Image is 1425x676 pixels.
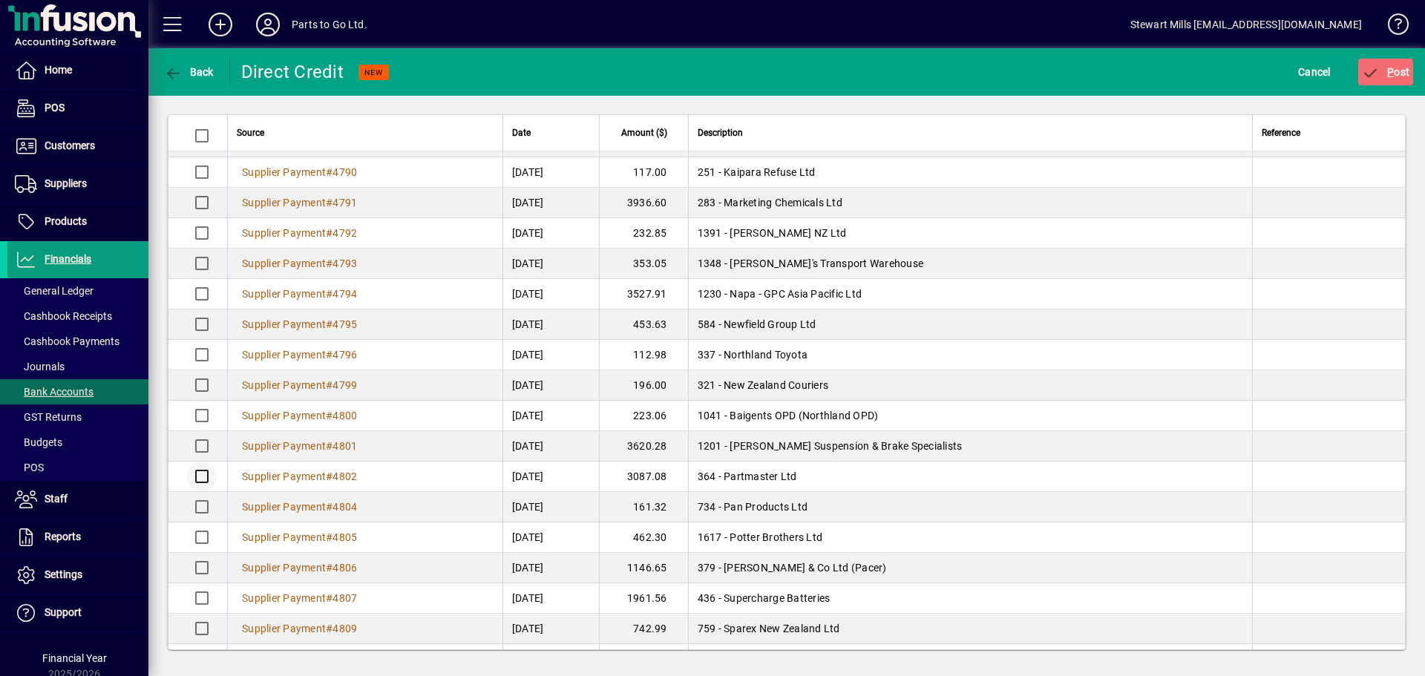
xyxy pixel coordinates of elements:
span: # [326,623,332,634]
a: Supplier Payment#4809 [237,620,362,637]
a: Supplier Payment#4796 [237,347,362,363]
td: 353.05 [599,249,688,279]
td: 3527.91 [599,279,688,309]
span: 436 - Supercharge Batteries [698,592,831,604]
span: 337 - Northland Toyota [698,349,808,361]
span: Supplier Payment [242,470,326,482]
span: Budgets [15,436,62,448]
span: # [326,166,332,178]
span: GST Returns [15,411,82,423]
td: [DATE] [502,462,599,492]
a: Supplier Payment#4790 [237,164,362,180]
a: Budgets [7,430,148,455]
span: 4792 [332,227,357,239]
span: 584 - Newfield Group Ltd [698,318,816,330]
span: Products [45,215,87,227]
span: 4801 [332,440,357,452]
span: # [326,501,332,513]
td: [DATE] [502,431,599,462]
span: 1617 - Potter Brothers Ltd [698,531,823,543]
a: Home [7,52,148,89]
span: General Ledger [15,285,94,297]
a: Customers [7,128,148,165]
td: 161.32 [599,492,688,522]
button: Profile [244,11,292,38]
span: P [1387,66,1394,78]
span: Cashbook Receipts [15,310,112,322]
span: 1201 - [PERSON_NAME] Suspension & Brake Specialists [698,440,963,452]
span: Supplier Payment [242,288,326,300]
span: Support [45,606,82,618]
a: Supplier Payment#4805 [237,529,362,545]
span: 4804 [332,501,357,513]
span: 734 - Pan Products Ltd [698,501,808,513]
td: [DATE] [502,188,599,218]
span: 4807 [332,592,357,604]
span: 1391 - [PERSON_NAME] NZ Ltd [698,227,847,239]
span: Supplier Payment [242,227,326,239]
span: # [326,349,332,361]
span: Amount ($) [621,125,667,141]
a: POS [7,455,148,480]
div: Date [512,125,590,141]
div: Source [237,125,494,141]
span: # [326,197,332,209]
span: 364 - Partmaster Ltd [698,470,797,482]
button: Back [160,59,217,85]
td: [DATE] [502,522,599,553]
span: # [326,531,332,543]
span: 1041 - Baigents OPD (Northland OPD) [698,410,879,421]
span: Supplier Payment [242,379,326,391]
td: 3087.08 [599,462,688,492]
td: [DATE] [502,249,599,279]
span: Customers [45,140,95,151]
a: Supplier Payment#4793 [237,255,362,272]
a: Supplier Payment#4794 [237,286,362,302]
span: 4791 [332,197,357,209]
span: Source [237,125,264,141]
a: Supplier Payment#4800 [237,407,362,424]
td: [DATE] [502,401,599,431]
span: # [326,440,332,452]
a: Supplier Payment#4792 [237,225,362,241]
td: [DATE] [502,218,599,249]
span: Cancel [1298,60,1331,84]
td: 232.85 [599,218,688,249]
span: 4790 [332,166,357,178]
td: 196.00 [599,370,688,401]
span: Suppliers [45,177,87,189]
div: Stewart Mills [EMAIL_ADDRESS][DOMAIN_NAME] [1130,13,1362,36]
span: # [326,227,332,239]
span: 4795 [332,318,357,330]
td: 117.00 [599,157,688,188]
td: 742.99 [599,614,688,644]
td: 453.63 [599,309,688,340]
span: Bank Accounts [15,386,94,398]
span: # [326,288,332,300]
div: Direct Credit [241,60,344,84]
span: ost [1362,66,1410,78]
a: POS [7,90,148,127]
span: 4796 [332,349,357,361]
span: POS [15,462,44,473]
span: 4806 [332,562,357,574]
span: 1348 - [PERSON_NAME]'s Transport Warehouse [698,257,924,269]
span: 4800 [332,410,357,421]
button: Add [197,11,244,38]
a: Supplier Payment#4802 [237,468,362,485]
span: Supplier Payment [242,197,326,209]
td: 462.30 [599,522,688,553]
span: Supplier Payment [242,592,326,604]
span: Supplier Payment [242,562,326,574]
span: Reference [1262,125,1300,141]
td: [DATE] [502,370,599,401]
span: 4802 [332,470,357,482]
span: 4793 [332,257,357,269]
a: Supplier Payment#4804 [237,499,362,515]
td: [DATE] [502,340,599,370]
span: 4809 [332,623,357,634]
div: Reference [1262,125,1386,141]
span: 4799 [332,379,357,391]
td: 3620.28 [599,431,688,462]
td: [DATE] [502,614,599,644]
